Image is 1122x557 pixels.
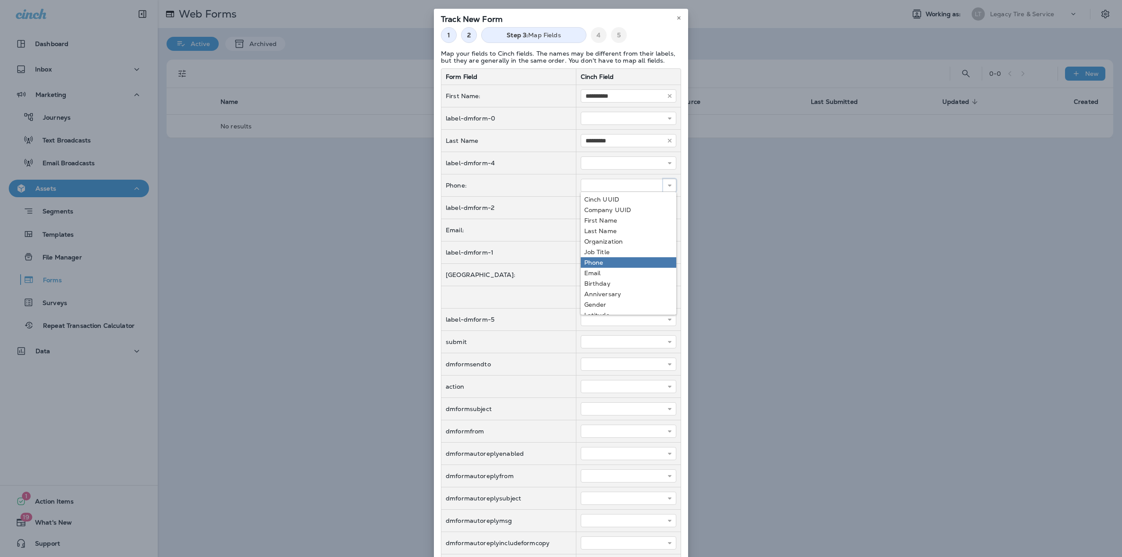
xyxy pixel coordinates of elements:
div: Map Fields [481,27,586,43]
td: [GEOGRAPHIC_DATA]: [441,264,576,286]
td: Last Name [441,130,576,152]
td: label-dmform-1 [441,241,576,264]
strong: 2 [467,32,471,39]
td: label-dmform-0 [441,107,576,130]
div: Latitude [584,312,673,319]
td: Phone: [441,174,576,197]
td: dmformfrom [441,420,576,443]
div: Last Name [584,227,673,234]
td: dmformautoreplyfrom [441,465,576,487]
div: Phone [584,259,673,266]
th: Cinch Field [576,69,681,85]
div: Anniversary [584,291,673,298]
td: Email: [441,219,576,241]
td: submit [441,331,576,353]
strong: 4 [597,32,600,39]
strong: 5 [617,32,621,39]
td: dmformautoreplyenabled [441,443,576,465]
div: Email [584,270,673,277]
strong: 1 [447,32,450,39]
td: label-dmform-2 [441,197,576,219]
div: Organization [584,238,673,245]
td: dmformsendto [441,353,576,376]
div: First Name [584,217,673,224]
td: dmformautoreplyincludeformcopy [441,532,576,554]
td: label-dmform-5 [441,309,576,331]
td: label-dmform-4 [441,152,576,174]
div: Gender [584,301,673,308]
div: Job Title [584,248,673,255]
div: Cinch UUID [584,196,673,203]
td: First Name: [441,85,576,107]
td: dmformsubject [441,398,576,420]
p: Map your fields to Cinch fields. The names may be different from their labels, but they are gener... [441,50,681,64]
div: Company UUID [584,206,673,213]
td: dmformautoreplymsg [441,510,576,532]
th: Form Field [441,69,576,85]
div: Birthday [584,280,673,287]
div: Track New Form [434,9,688,27]
strong: Step 3: [507,32,528,39]
td: dmformautoreplysubject [441,487,576,510]
td: action [441,376,576,398]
